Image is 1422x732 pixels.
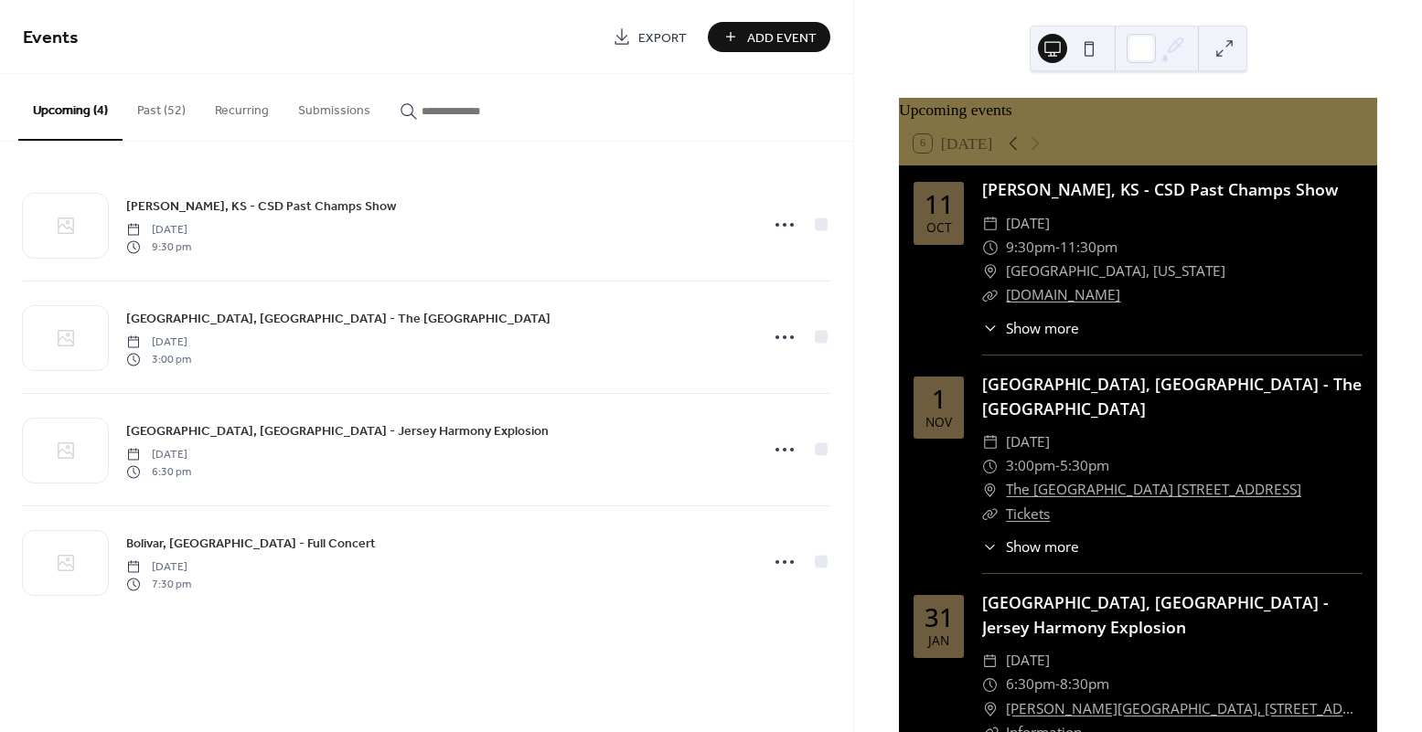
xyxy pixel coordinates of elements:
[982,283,999,307] div: ​
[982,236,999,260] div: ​
[1060,236,1117,260] span: 11:30pm
[926,221,952,234] div: Oct
[1006,318,1079,339] span: Show more
[982,536,999,557] div: ​
[126,222,191,239] span: [DATE]
[126,308,551,329] a: [GEOGRAPHIC_DATA], [GEOGRAPHIC_DATA] - The [GEOGRAPHIC_DATA]
[982,430,999,454] div: ​
[18,74,123,141] button: Upcoming (4)
[1006,649,1050,673] span: [DATE]
[928,634,949,647] div: Jan
[1055,673,1060,696] span: -
[982,318,999,339] div: ​
[1006,212,1050,236] span: [DATE]
[200,74,283,139] button: Recurring
[126,239,191,255] span: 9:30 pm
[1006,673,1055,696] span: 6:30pm
[126,422,549,441] span: [GEOGRAPHIC_DATA], [GEOGRAPHIC_DATA] - Jersey Harmony Explosion
[982,673,999,696] div: ​
[126,196,396,217] a: [PERSON_NAME], KS - CSD Past Champs Show
[982,212,999,236] div: ​
[126,447,191,463] span: [DATE]
[126,334,191,351] span: [DATE]
[1006,504,1050,524] a: Tickets
[925,416,952,429] div: Nov
[982,373,1362,419] a: [GEOGRAPHIC_DATA], [GEOGRAPHIC_DATA] - The [GEOGRAPHIC_DATA]
[925,605,954,631] div: 31
[1055,454,1060,478] span: -
[1055,236,1060,260] span: -
[1006,260,1225,283] span: [GEOGRAPHIC_DATA], [US_STATE]
[23,20,79,56] span: Events
[982,454,999,478] div: ​
[982,591,1329,637] a: [GEOGRAPHIC_DATA], [GEOGRAPHIC_DATA] - Jersey Harmony Explosion
[982,260,999,283] div: ​
[123,74,200,139] button: Past (52)
[126,197,396,217] span: [PERSON_NAME], KS - CSD Past Champs Show
[126,533,376,554] a: Bolivar, [GEOGRAPHIC_DATA] - Full Concert
[925,192,954,217] div: 11
[1006,478,1301,502] a: The [GEOGRAPHIC_DATA] [STREET_ADDRESS]
[982,178,1338,200] a: [PERSON_NAME], KS - CSD Past Champs Show
[1006,697,1363,721] a: [PERSON_NAME][GEOGRAPHIC_DATA], [STREET_ADDRESS][PERSON_NAME]
[982,318,1079,339] button: ​Show more
[982,478,999,502] div: ​
[1060,454,1109,478] span: 5:30pm
[982,697,999,721] div: ​
[126,463,191,480] span: 6:30 pm
[1060,673,1109,696] span: 8:30pm
[747,28,817,48] span: Add Event
[1006,285,1120,304] a: [DOMAIN_NAME]
[599,22,700,52] a: Export
[126,576,191,592] span: 7:30 pm
[126,559,191,576] span: [DATE]
[126,420,549,441] a: [GEOGRAPHIC_DATA], [GEOGRAPHIC_DATA] - Jersey Harmony Explosion
[932,387,946,412] div: 1
[1006,536,1079,557] span: Show more
[708,22,830,52] button: Add Event
[638,28,687,48] span: Export
[126,535,376,554] span: Bolivar, [GEOGRAPHIC_DATA] - Full Concert
[1006,236,1055,260] span: 9:30pm
[126,351,191,367] span: 3:00 pm
[982,536,1079,557] button: ​Show more
[982,649,999,673] div: ​
[1006,430,1050,454] span: [DATE]
[126,310,551,329] span: [GEOGRAPHIC_DATA], [GEOGRAPHIC_DATA] - The [GEOGRAPHIC_DATA]
[1006,454,1055,478] span: 3:00pm
[899,98,1377,122] div: Upcoming events
[982,503,999,526] div: ​
[283,74,385,139] button: Submissions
